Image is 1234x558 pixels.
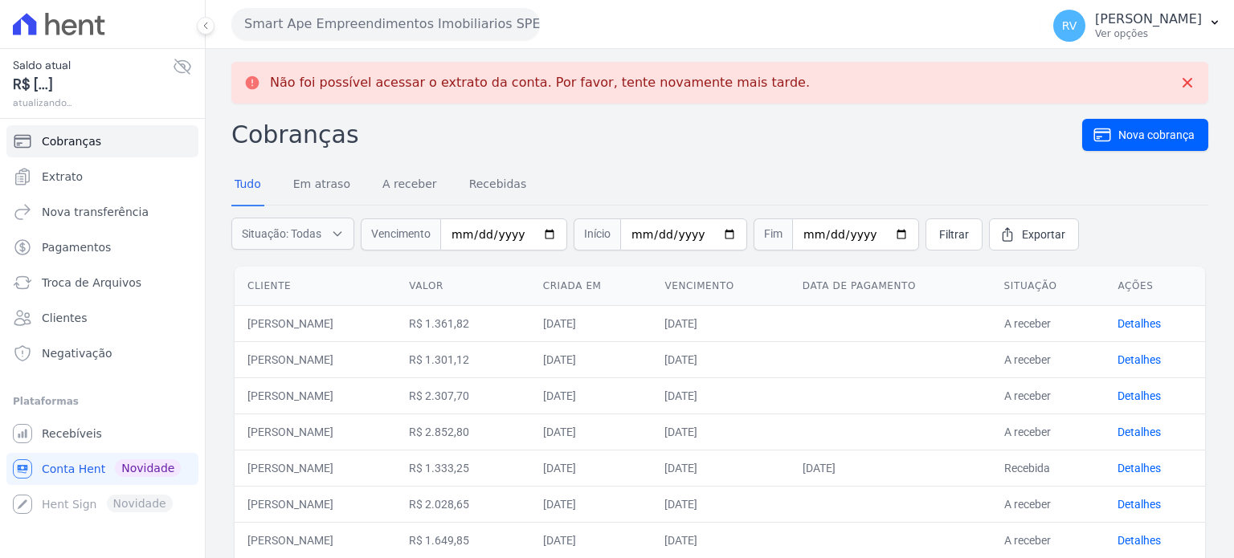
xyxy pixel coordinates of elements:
td: [DATE] [530,377,652,413]
td: R$ 1.361,82 [396,305,529,341]
p: Ver opções [1095,27,1202,40]
h2: Cobranças [231,116,1082,153]
a: Extrato [6,161,198,193]
span: Cobranças [42,133,101,149]
span: Vencimento [361,218,440,250]
td: [DATE] [652,450,789,486]
td: A receber [991,305,1105,341]
span: atualizando... [13,96,173,110]
button: Smart Ape Empreendimentos Imobiliarios SPE LTDA [231,8,540,40]
a: Nova cobrança [1082,119,1208,151]
span: Extrato [42,169,83,185]
nav: Sidebar [13,125,192,520]
td: [DATE] [652,486,789,522]
th: Ações [1105,267,1205,306]
a: Detalhes [1118,389,1161,402]
td: [DATE] [652,413,789,450]
td: A receber [991,377,1105,413]
td: R$ 2.307,70 [396,377,529,413]
td: A receber [991,522,1105,558]
td: A receber [991,413,1105,450]
a: Detalhes [1118,426,1161,438]
td: [DATE] [652,377,789,413]
span: Pagamentos [42,239,111,255]
span: RV [1062,20,1077,31]
button: Situação: Todas [231,218,354,250]
td: R$ 1.301,12 [396,341,529,377]
td: R$ 1.333,25 [396,450,529,486]
a: Troca de Arquivos [6,267,198,299]
a: Clientes [6,302,198,334]
a: Detalhes [1118,498,1161,511]
td: [PERSON_NAME] [235,377,396,413]
span: Nova cobrança [1118,127,1195,143]
span: Saldo atual [13,57,173,74]
td: [DATE] [530,450,652,486]
td: A receber [991,341,1105,377]
th: Cliente [235,267,396,306]
td: [PERSON_NAME] [235,450,396,486]
a: A receber [379,165,440,206]
td: [PERSON_NAME] [235,305,396,341]
td: [DATE] [530,486,652,522]
a: Pagamentos [6,231,198,263]
td: [PERSON_NAME] [235,341,396,377]
td: [DATE] [652,305,789,341]
a: Recebíveis [6,417,198,450]
a: Recebidas [466,165,530,206]
a: Em atraso [290,165,353,206]
th: Valor [396,267,529,306]
span: Conta Hent [42,461,105,477]
span: Filtrar [939,226,969,242]
a: Cobranças [6,125,198,157]
span: Recebíveis [42,426,102,442]
span: Clientes [42,310,87,326]
td: Recebida [991,450,1105,486]
a: Detalhes [1118,317,1161,330]
a: Exportar [989,218,1079,250]
td: [DATE] [530,305,652,341]
span: Novidade [115,459,181,477]
span: Negativação [42,345,112,361]
p: [PERSON_NAME] [1095,11,1202,27]
td: [DATE] [530,413,652,450]
a: Nova transferência [6,196,198,228]
a: Filtrar [925,218,983,250]
span: Troca de Arquivos [42,275,141,291]
th: Situação [991,267,1105,306]
td: R$ 2.028,65 [396,486,529,522]
td: [PERSON_NAME] [235,413,396,450]
a: Detalhes [1118,353,1161,366]
td: [PERSON_NAME] [235,522,396,558]
td: [DATE] [790,450,991,486]
a: Detalhes [1118,534,1161,547]
p: Não foi possível acessar o extrato da conta. Por favor, tente novamente mais tarde. [270,75,810,91]
th: Criada em [530,267,652,306]
a: Negativação [6,337,198,369]
td: [DATE] [530,341,652,377]
a: Conta Hent Novidade [6,453,198,485]
button: RV [PERSON_NAME] Ver opções [1040,3,1234,48]
td: R$ 2.852,80 [396,413,529,450]
td: [PERSON_NAME] [235,486,396,522]
span: R$ [...] [13,74,173,96]
span: Exportar [1022,226,1065,242]
td: [DATE] [652,341,789,377]
th: Data de pagamento [790,267,991,306]
a: Detalhes [1118,462,1161,475]
span: Nova transferência [42,204,149,220]
td: [DATE] [652,522,789,558]
th: Vencimento [652,267,789,306]
span: Fim [754,218,792,250]
td: [DATE] [530,522,652,558]
a: Tudo [231,165,264,206]
td: R$ 1.649,85 [396,522,529,558]
div: Plataformas [13,392,192,411]
td: A receber [991,486,1105,522]
span: Situação: Todas [242,226,321,242]
span: Início [574,218,620,250]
